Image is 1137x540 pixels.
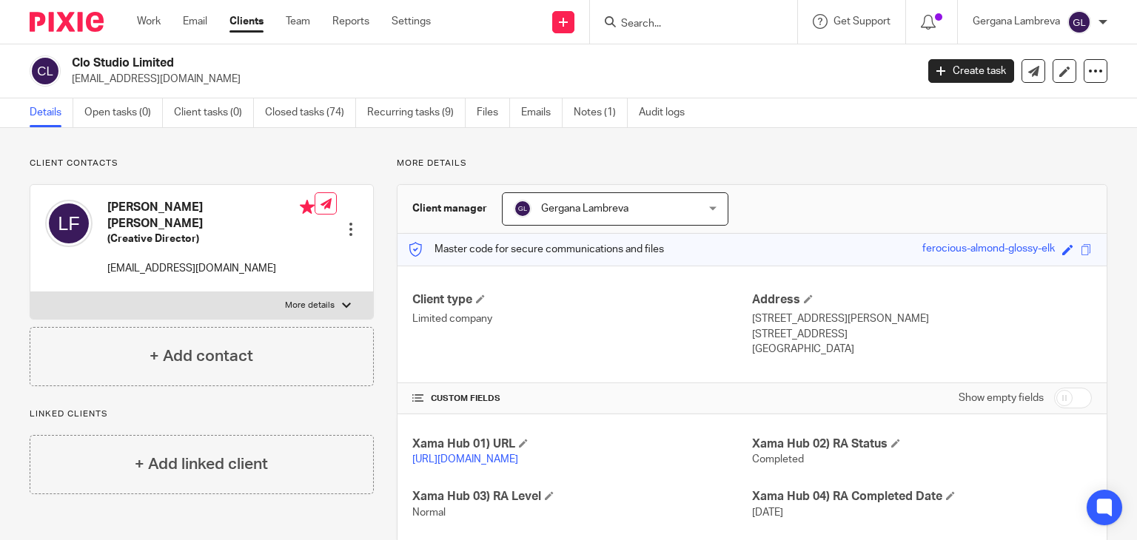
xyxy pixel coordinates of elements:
span: Get Support [834,16,891,27]
img: Pixie [30,12,104,32]
h4: Address [752,292,1092,308]
p: Gergana Lambreva [973,14,1060,29]
p: [EMAIL_ADDRESS][DOMAIN_NAME] [72,72,906,87]
input: Search [620,18,753,31]
h3: Client manager [412,201,487,216]
i: Primary [300,200,315,215]
h2: Clo Studio Limited [72,55,739,71]
p: More details [397,158,1107,169]
h4: [PERSON_NAME] [PERSON_NAME] [107,200,315,232]
h4: + Add linked client [135,453,268,476]
a: Reports [332,14,369,29]
h4: Xama Hub 03) RA Level [412,489,752,504]
p: [EMAIL_ADDRESS][DOMAIN_NAME] [107,261,315,276]
p: Linked clients [30,408,374,420]
h5: (Creative Director) [107,232,315,246]
a: Notes (1) [574,98,628,127]
a: Closed tasks (74) [265,98,356,127]
h4: CUSTOM FIELDS [412,393,752,405]
a: Work [137,14,161,29]
span: [DATE] [752,507,783,518]
p: [STREET_ADDRESS] [752,327,1092,342]
h4: Xama Hub 04) RA Completed Date [752,489,1092,504]
a: Recurring tasks (9) [367,98,466,127]
a: Files [477,98,510,127]
h4: Xama Hub 01) URL [412,436,752,452]
p: [GEOGRAPHIC_DATA] [752,342,1092,357]
a: Open tasks (0) [84,98,163,127]
span: Completed [752,454,804,465]
a: Audit logs [639,98,696,127]
img: svg%3E [514,200,531,217]
a: [URL][DOMAIN_NAME] [412,454,518,465]
a: Emails [521,98,563,127]
h4: Client type [412,292,752,308]
h4: + Add contact [150,345,253,368]
a: Clients [229,14,264,29]
a: Email [183,14,207,29]
p: More details [285,300,335,311]
h4: Xama Hub 02) RA Status [752,436,1092,452]
a: Client tasks (0) [174,98,254,127]
label: Show empty fields [959,391,1044,405]
a: Team [286,14,310,29]
p: [STREET_ADDRESS][PERSON_NAME] [752,311,1092,326]
p: Master code for secure communications and files [409,242,664,257]
img: svg%3E [1067,10,1091,34]
div: ferocious-almond-glossy-elk [922,241,1055,258]
span: Normal [412,507,446,518]
p: Limited company [412,311,752,326]
p: Client contacts [30,158,374,169]
a: Details [30,98,73,127]
a: Settings [392,14,431,29]
img: svg%3E [45,200,93,247]
a: Create task [928,59,1014,83]
span: Gergana Lambreva [541,203,628,214]
img: svg%3E [30,55,61,87]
